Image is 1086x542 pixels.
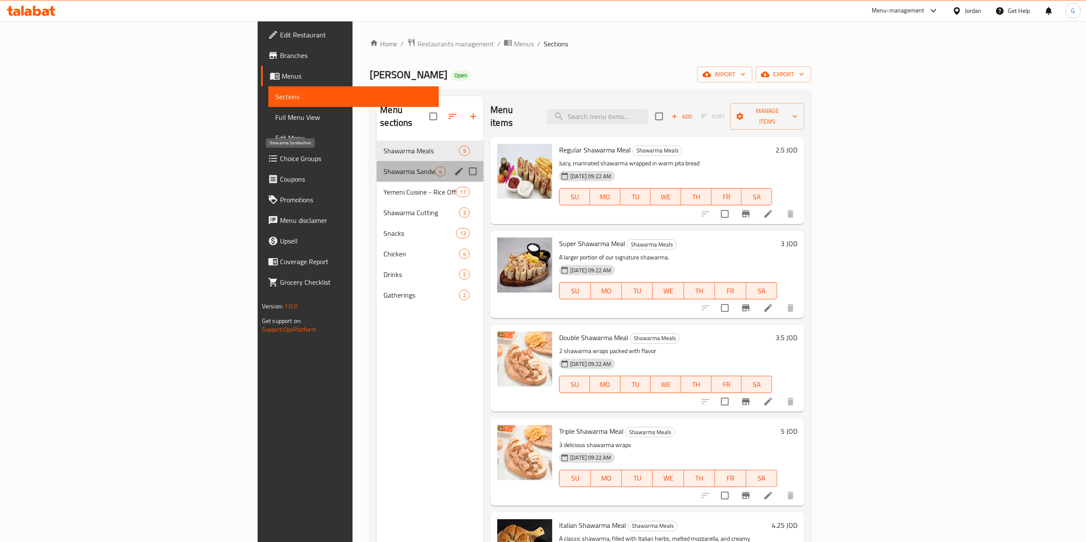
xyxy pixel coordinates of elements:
[282,71,432,81] span: Menus
[563,285,587,297] span: SU
[383,207,459,218] div: Shawarma Cutting
[563,472,587,484] span: SU
[627,240,676,250] span: Shawarma Meals
[624,191,648,203] span: TU
[712,188,742,205] button: FR
[268,107,439,128] a: Full Menu View
[718,285,742,297] span: FR
[763,69,804,80] span: export
[261,210,439,231] a: Menu disclaimer
[435,166,446,177] div: items
[563,378,587,391] span: SU
[628,521,678,531] div: Shawarma Meals
[716,299,734,317] span: Select to update
[559,188,590,205] button: SU
[780,391,801,412] button: delete
[653,470,684,487] button: WE
[377,202,484,223] div: Shawarma Cutting3
[377,182,484,202] div: Yemeni Cuisine - Rice Offers11
[383,166,435,177] span: Shawarma Sandwiches
[628,521,677,531] span: Shawarma Meals
[559,440,777,451] p: 3 delicious shawarma wraps
[261,24,439,45] a: Edit Restaurant
[563,191,587,203] span: SU
[716,487,734,505] span: Select to update
[715,191,739,203] span: FR
[780,204,801,224] button: delete
[559,470,590,487] button: SU
[650,107,668,125] span: Select section
[261,251,439,272] a: Coverage Report
[1071,6,1075,15] span: G
[268,128,439,148] a: Edit Menu
[537,39,540,49] li: /
[463,106,484,127] button: Add section
[736,298,756,318] button: Branch-specific-item
[459,147,469,155] span: 9
[781,238,797,250] h6: 3 JOD
[697,67,752,82] button: import
[377,285,484,305] div: Gatherings2
[625,285,649,297] span: TU
[715,378,739,391] span: FR
[459,271,469,279] span: 2
[497,238,552,292] img: Super Shawarma Meal
[451,72,471,79] span: Open
[745,378,769,391] span: SA
[633,146,682,156] div: Shawarma Meals
[442,106,463,127] span: Sort sections
[459,291,469,299] span: 2
[745,191,769,203] span: SA
[730,103,804,130] button: Manage items
[712,376,742,393] button: FR
[756,67,811,82] button: export
[383,146,459,156] div: Shawarma Meals
[459,250,469,258] span: 4
[559,282,590,299] button: SU
[651,188,681,205] button: WE
[459,146,470,156] div: items
[383,269,459,280] span: Drinks
[456,188,469,196] span: 11
[684,282,715,299] button: TH
[716,205,734,223] span: Select to update
[280,153,432,164] span: Choice Groups
[559,425,624,438] span: Triple Shawarma Meal
[656,285,680,297] span: WE
[559,519,626,532] span: Italian Shawarma Meal
[654,378,678,391] span: WE
[715,470,746,487] button: FR
[633,146,682,155] span: Shawarma Meals
[559,376,590,393] button: SU
[763,396,773,407] a: Edit menu item
[377,223,484,244] div: Snacks13
[504,38,534,49] a: Menus
[687,472,712,484] span: TH
[453,165,465,178] button: edit
[670,112,694,122] span: Add
[626,427,675,437] span: Shawarma Meals
[763,209,773,219] a: Edit menu item
[459,249,470,259] div: items
[750,472,774,484] span: SA
[965,6,982,15] div: Jordan
[280,277,432,287] span: Grocery Checklist
[497,144,552,199] img: Regular Shawarma Meal
[594,472,618,484] span: MO
[681,188,712,205] button: TH
[780,298,801,318] button: delete
[715,282,746,299] button: FR
[261,272,439,292] a: Grocery Checklist
[567,266,614,274] span: [DATE] 09:22 AM
[622,470,653,487] button: TU
[590,376,621,393] button: MO
[872,6,925,16] div: Menu-management
[716,393,734,411] span: Select to update
[459,207,470,218] div: items
[684,470,715,487] button: TH
[377,244,484,264] div: Chicken4
[383,187,456,197] span: Yemeni Cuisine - Rice Offers
[746,470,777,487] button: SA
[435,167,445,176] span: 4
